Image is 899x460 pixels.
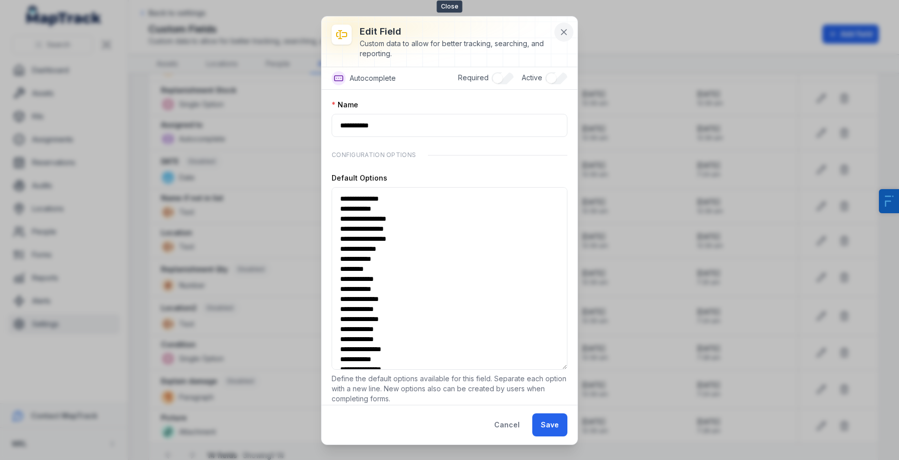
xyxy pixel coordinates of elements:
div: Custom data to allow for better tracking, searching, and reporting. [360,39,551,59]
span: Active [522,73,542,82]
textarea: :r3s:-form-item-label [332,187,567,370]
label: Default Options [332,173,387,183]
span: Autocomplete [350,73,396,83]
span: Required [458,73,489,82]
button: Cancel [486,413,528,436]
span: Close [437,1,463,13]
input: :r3r:-form-item-label [332,114,567,137]
p: Define the default options available for this field. Separate each option with a new line. New op... [332,374,567,404]
h3: Edit field [360,25,551,39]
div: Configuration Options [332,145,567,165]
button: Save [532,413,567,436]
label: Name [332,100,358,110]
